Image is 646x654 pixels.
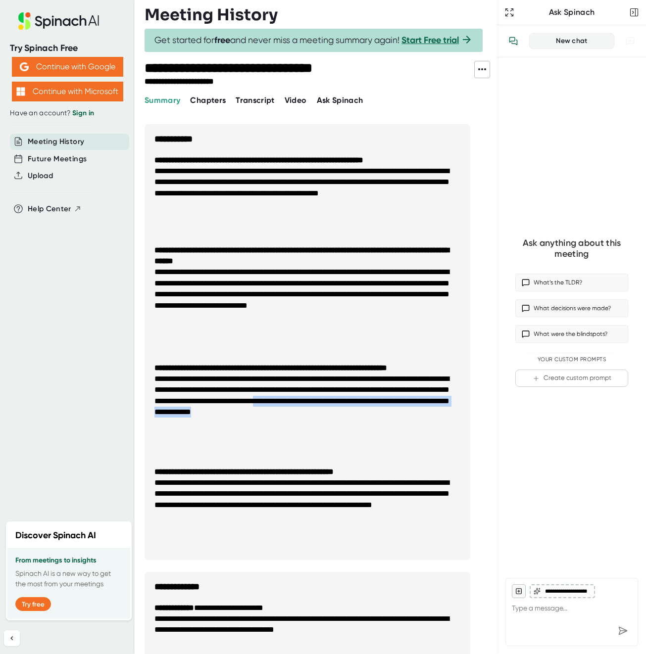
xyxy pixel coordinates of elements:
span: Transcript [236,95,275,105]
button: Help Center [28,203,82,215]
button: What’s the TLDR? [515,274,628,291]
button: Create custom prompt [515,370,628,387]
button: Transcript [236,94,275,106]
a: Start Free trial [401,35,459,46]
button: Future Meetings [28,153,87,165]
button: Close conversation sidebar [627,5,641,19]
button: Expand to Ask Spinach page [502,5,516,19]
div: Try Spinach Free [10,43,125,54]
a: Sign in [72,109,94,117]
button: Collapse sidebar [4,630,20,646]
span: Summary [145,95,180,105]
h3: From meetings to insights [15,557,122,564]
p: Spinach AI is a new way to get the most from your meetings [15,568,122,589]
button: What decisions were made? [515,299,628,317]
button: Upload [28,170,53,182]
button: Meeting History [28,136,84,147]
button: Chapters [190,94,226,106]
button: View conversation history [503,31,523,51]
span: Get started for and never miss a meeting summary again! [154,35,473,46]
button: Ask Spinach [317,94,363,106]
button: Video [285,94,307,106]
div: Ask Spinach [516,7,627,17]
h2: Discover Spinach AI [15,529,96,542]
div: Send message [614,622,632,640]
h3: Meeting History [145,5,278,24]
button: What were the blindspots? [515,325,628,343]
div: Your Custom Prompts [515,356,628,363]
div: Have an account? [10,109,125,118]
b: free [214,35,230,46]
img: Aehbyd4JwY73AAAAAElFTkSuQmCC [20,62,29,71]
button: Continue with Google [12,57,123,77]
button: Continue with Microsoft [12,82,123,101]
div: Ask anything about this meeting [515,237,628,260]
div: New chat [536,37,608,46]
span: Video [285,95,307,105]
span: Chapters [190,95,226,105]
button: Try free [15,597,51,611]
span: Ask Spinach [317,95,363,105]
span: Help Center [28,203,71,215]
button: Summary [145,94,180,106]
